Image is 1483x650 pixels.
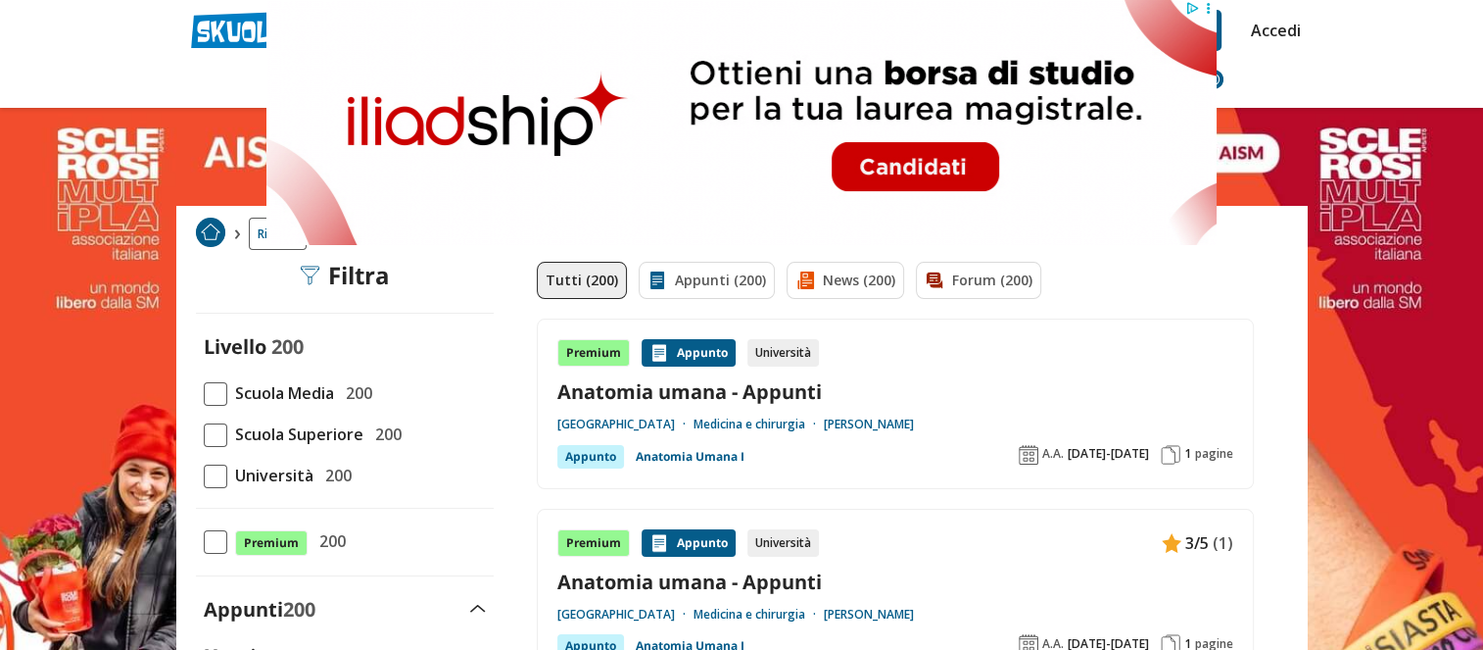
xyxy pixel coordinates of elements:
[557,417,694,432] a: [GEOGRAPHIC_DATA]
[824,417,914,432] a: [PERSON_NAME]
[557,529,630,557] div: Premium
[338,380,372,406] span: 200
[537,262,627,299] a: Tutti (200)
[311,528,346,554] span: 200
[642,339,736,367] div: Appunto
[1019,445,1038,465] img: Anno accademico
[367,422,402,447] span: 200
[694,417,824,432] a: Medicina e chirurgia
[227,422,363,447] span: Scuola Superiore
[196,218,225,250] a: Home
[235,530,308,556] span: Premium
[196,218,225,247] img: Home
[1213,530,1233,556] span: (1)
[636,445,744,469] a: Anatomia Umana I
[649,533,669,553] img: Appunti contenuto
[1184,446,1191,462] span: 1
[747,339,819,367] div: Università
[557,378,1233,405] a: Anatomia umana - Appunti
[1185,530,1209,556] span: 3/5
[204,333,266,360] label: Livello
[1161,445,1180,465] img: Pagine
[470,605,486,613] img: Apri e chiudi sezione
[787,262,904,299] a: News (200)
[1251,10,1292,51] a: Accedi
[249,218,307,250] a: Ricerca
[925,271,944,290] img: Forum filtro contenuto
[227,463,313,488] span: Università
[317,463,352,488] span: 200
[301,262,390,289] div: Filtra
[557,445,624,469] div: Appunto
[1068,446,1149,462] span: [DATE]-[DATE]
[227,380,334,406] span: Scuola Media
[642,529,736,557] div: Appunto
[1162,533,1181,553] img: Appunti contenuto
[824,607,914,623] a: [PERSON_NAME]
[283,596,315,623] span: 200
[557,569,1233,595] a: Anatomia umana - Appunti
[795,271,815,290] img: News filtro contenuto
[747,529,819,557] div: Università
[639,262,775,299] a: Appunti (200)
[647,271,667,290] img: Appunti filtro contenuto
[271,333,304,360] span: 200
[649,343,669,363] img: Appunti contenuto
[694,607,824,623] a: Medicina e chirurgia
[1195,446,1233,462] span: pagine
[557,607,694,623] a: [GEOGRAPHIC_DATA]
[916,262,1041,299] a: Forum (200)
[301,266,320,285] img: Filtra filtri mobile
[204,596,315,623] label: Appunti
[557,339,630,367] div: Premium
[1042,446,1064,462] span: A.A.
